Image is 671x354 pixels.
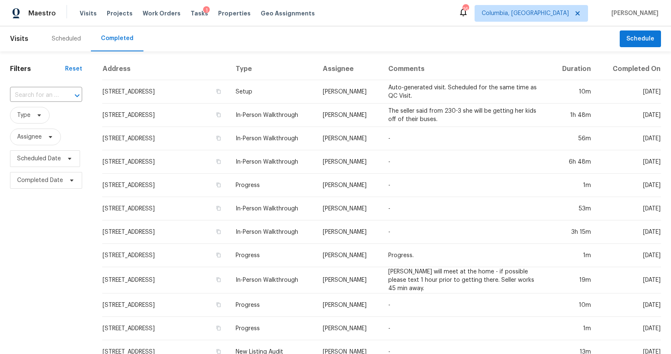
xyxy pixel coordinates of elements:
[102,267,229,293] td: [STREET_ADDRESS]
[229,174,316,197] td: Progress
[229,80,316,104] td: Setup
[229,104,316,127] td: In-Person Walkthrough
[382,58,549,80] th: Comments
[316,293,382,317] td: [PERSON_NAME]
[549,80,598,104] td: 10m
[598,174,661,197] td: [DATE]
[102,244,229,267] td: [STREET_ADDRESS]
[316,150,382,174] td: [PERSON_NAME]
[316,220,382,244] td: [PERSON_NAME]
[215,324,222,332] button: Copy Address
[382,104,549,127] td: The seller said from 230-3 she will be getting her kids off of their buses.
[229,220,316,244] td: In-Person Walkthrough
[102,80,229,104] td: [STREET_ADDRESS]
[598,150,661,174] td: [DATE]
[229,244,316,267] td: Progress
[316,267,382,293] td: [PERSON_NAME]
[17,154,61,163] span: Scheduled Date
[598,58,661,80] th: Completed On
[549,174,598,197] td: 1m
[17,176,63,185] span: Completed Date
[482,9,569,18] span: Columbia, [GEOGRAPHIC_DATA]
[229,150,316,174] td: In-Person Walkthrough
[215,88,222,95] button: Copy Address
[215,228,222,235] button: Copy Address
[598,80,661,104] td: [DATE]
[229,127,316,150] td: In-Person Walkthrough
[598,197,661,220] td: [DATE]
[598,244,661,267] td: [DATE]
[215,134,222,142] button: Copy Address
[598,317,661,340] td: [DATE]
[102,127,229,150] td: [STREET_ADDRESS]
[10,89,59,102] input: Search for an address...
[10,30,28,48] span: Visits
[65,65,82,73] div: Reset
[316,197,382,220] td: [PERSON_NAME]
[215,276,222,283] button: Copy Address
[549,58,598,80] th: Duration
[218,9,251,18] span: Properties
[549,220,598,244] td: 3h 15m
[215,111,222,119] button: Copy Address
[80,9,97,18] span: Visits
[382,150,549,174] td: -
[608,9,658,18] span: [PERSON_NAME]
[229,267,316,293] td: In-Person Walkthrough
[102,317,229,340] td: [STREET_ADDRESS]
[10,65,65,73] h1: Filters
[52,35,81,43] div: Scheduled
[316,80,382,104] td: [PERSON_NAME]
[17,111,30,119] span: Type
[549,127,598,150] td: 56m
[316,244,382,267] td: [PERSON_NAME]
[598,127,661,150] td: [DATE]
[549,197,598,220] td: 53m
[215,158,222,165] button: Copy Address
[261,9,315,18] span: Geo Assignments
[28,9,56,18] span: Maestro
[102,58,229,80] th: Address
[382,174,549,197] td: -
[229,317,316,340] td: Progress
[462,5,468,13] div: 16
[191,10,208,16] span: Tasks
[203,6,210,15] div: 1
[101,34,133,43] div: Completed
[549,104,598,127] td: 1h 48m
[316,104,382,127] td: [PERSON_NAME]
[102,174,229,197] td: [STREET_ADDRESS]
[382,244,549,267] td: Progress.
[229,58,316,80] th: Type
[598,104,661,127] td: [DATE]
[102,150,229,174] td: [STREET_ADDRESS]
[382,197,549,220] td: -
[215,251,222,259] button: Copy Address
[107,9,133,18] span: Projects
[382,317,549,340] td: -
[382,267,549,293] td: [PERSON_NAME] will meet at the home - if possible please text 1 hour prior to getting there. Sell...
[215,205,222,212] button: Copy Address
[102,293,229,317] td: [STREET_ADDRESS]
[316,317,382,340] td: [PERSON_NAME]
[549,293,598,317] td: 10m
[382,127,549,150] td: -
[215,181,222,189] button: Copy Address
[71,90,83,101] button: Open
[598,220,661,244] td: [DATE]
[549,317,598,340] td: 1m
[316,127,382,150] td: [PERSON_NAME]
[229,293,316,317] td: Progress
[598,293,661,317] td: [DATE]
[102,104,229,127] td: [STREET_ADDRESS]
[549,150,598,174] td: 6h 48m
[620,30,661,48] button: Schedule
[215,301,222,308] button: Copy Address
[102,220,229,244] td: [STREET_ADDRESS]
[382,293,549,317] td: -
[316,174,382,197] td: [PERSON_NAME]
[549,267,598,293] td: 19m
[626,34,654,44] span: Schedule
[229,197,316,220] td: In-Person Walkthrough
[382,80,549,104] td: Auto-generated visit. Scheduled for the same time as QC Visit.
